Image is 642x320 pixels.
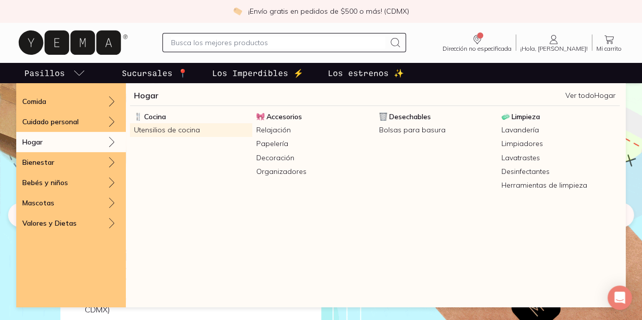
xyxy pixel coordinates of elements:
[389,112,431,121] span: Desechables
[22,137,43,147] p: Hogar
[252,151,375,165] a: Decoración
[497,137,620,151] a: Limpiadores
[212,67,303,79] p: Los Imperdibles ⚡️
[233,7,242,16] img: check
[266,112,302,121] span: Accesorios
[252,123,375,137] a: Relajación
[497,165,620,179] a: Desinfectantes
[252,165,375,179] a: Organizadores
[171,37,385,49] input: Busca los mejores productos
[497,151,620,165] a: Lavatrastes
[22,178,68,187] p: Bebés y niños
[22,97,46,106] p: Comida
[252,137,375,151] a: Papelería
[120,63,190,83] a: Sucursales 📍
[22,158,54,167] p: Bienestar
[130,110,252,123] a: CocinaCocina
[248,6,409,16] p: ¡Envío gratis en pedidos de $500 o más! (CDMX)
[256,113,264,121] img: Accesorios
[497,123,620,137] a: Lavandería
[596,46,622,52] span: Mi carrito
[520,46,588,52] span: ¡Hola, [PERSON_NAME]!
[22,63,87,83] a: pasillo-todos-link
[24,67,65,79] p: Pasillos
[328,67,404,79] p: Los estrenos ✨
[252,110,375,123] a: AccesoriosAccesorios
[210,63,306,83] a: Los Imperdibles ⚡️
[22,219,77,228] p: Valores y Dietas
[130,123,252,137] a: Utensilios de cocina
[607,286,632,310] div: Open Intercom Messenger
[443,46,512,52] span: Dirección no especificada
[326,63,406,83] a: Los estrenos ✨
[592,33,626,52] a: Mi carrito
[134,89,158,101] a: Hogar
[497,179,620,192] a: Herramientas de limpieza
[144,112,166,121] span: Cocina
[512,112,540,121] span: Limpieza
[22,117,79,126] p: Cuidado personal
[438,33,516,52] a: Dirección no especificada
[134,113,142,121] img: Cocina
[501,113,510,121] img: Limpieza
[516,33,592,52] a: ¡Hola, [PERSON_NAME]!
[497,110,620,123] a: LimpiezaLimpieza
[565,91,616,100] a: Ver todoHogar
[122,67,188,79] p: Sucursales 📍
[375,110,497,123] a: DesechablesDesechables
[375,123,497,137] a: Bolsas para basura
[22,198,54,207] p: Mascotas
[379,113,387,121] img: Desechables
